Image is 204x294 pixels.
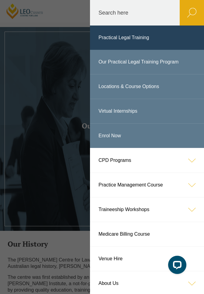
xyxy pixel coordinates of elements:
[90,99,204,123] a: Virtual Internships
[90,26,204,50] a: Practical Legal Training
[90,124,204,148] a: Enrol Now
[90,197,204,222] a: Traineeship Workshops
[90,222,204,246] a: Medicare Billing Course
[90,50,204,74] a: Our Practical Legal Training Program
[90,74,204,99] a: Locations & Course Options
[163,253,189,279] iframe: LiveChat chat widget
[90,148,204,173] a: CPD Programs
[90,173,204,197] a: Practice Management Course
[90,247,204,271] a: Venue Hire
